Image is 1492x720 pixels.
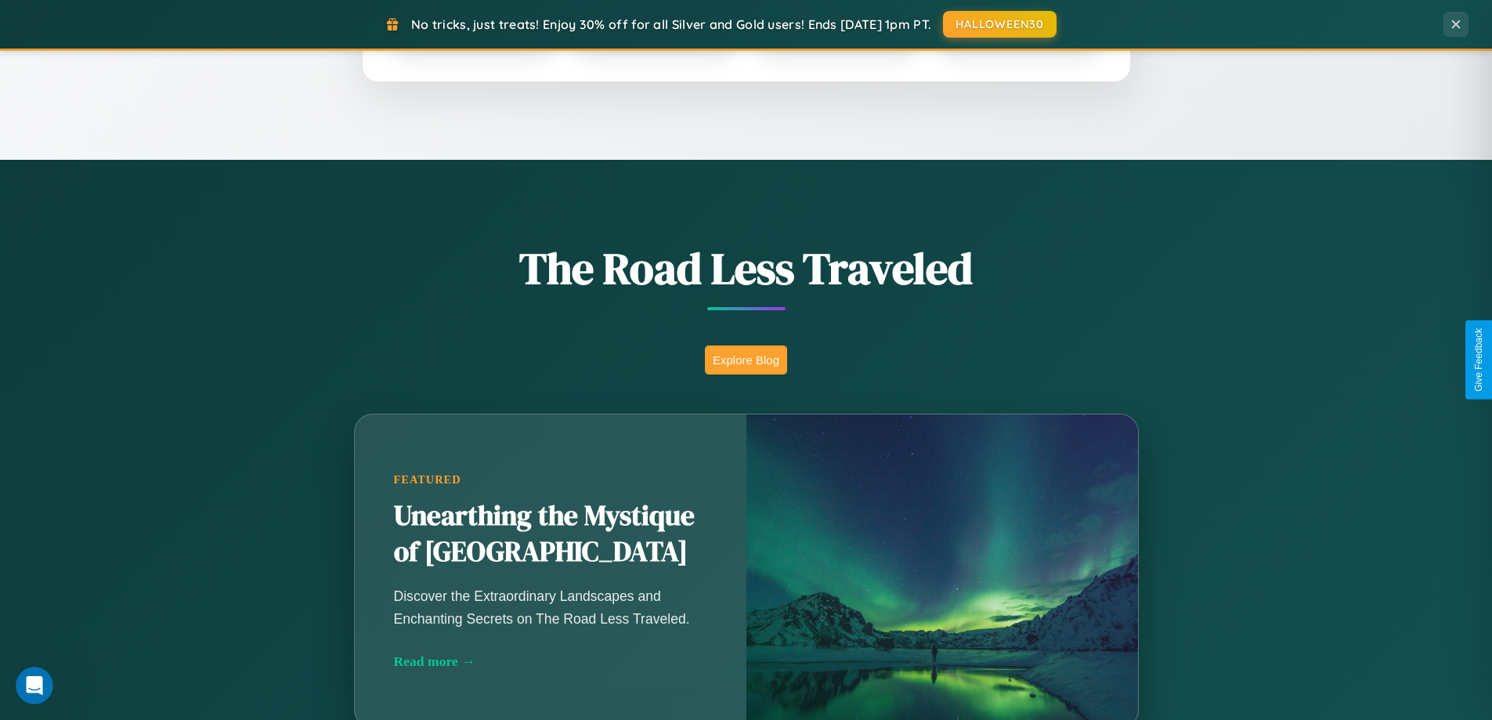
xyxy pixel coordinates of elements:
div: Featured [394,473,707,487]
p: Discover the Extraordinary Landscapes and Enchanting Secrets on The Road Less Traveled. [394,585,707,629]
button: HALLOWEEN30 [943,11,1057,38]
button: Explore Blog [705,346,787,374]
div: Give Feedback [1473,328,1484,392]
h1: The Road Less Traveled [276,238,1216,298]
h2: Unearthing the Mystique of [GEOGRAPHIC_DATA] [394,498,707,570]
div: Read more → [394,653,707,670]
span: No tricks, just treats! Enjoy 30% off for all Silver and Gold users! Ends [DATE] 1pm PT. [411,16,931,32]
iframe: Intercom live chat [16,667,53,704]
